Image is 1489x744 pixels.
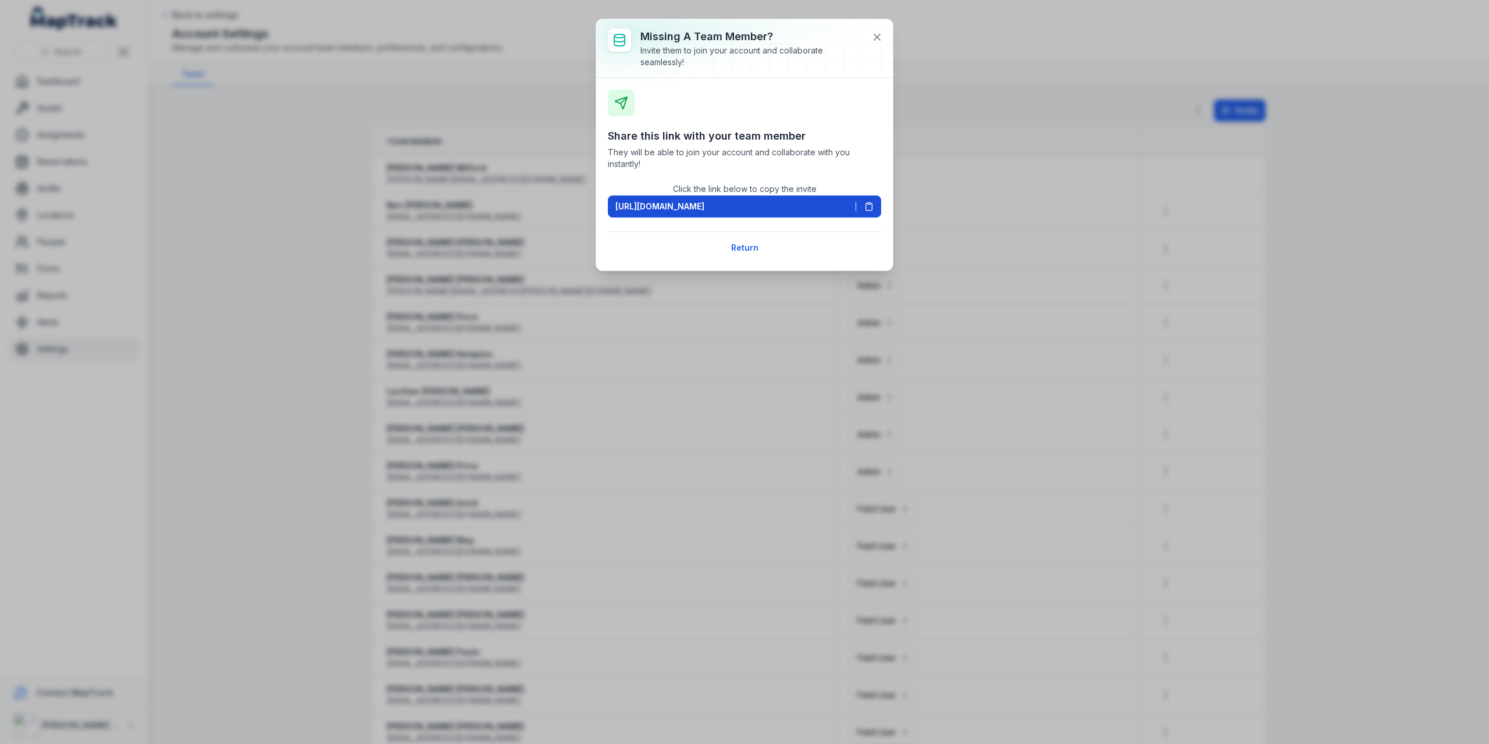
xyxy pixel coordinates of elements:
[673,184,817,194] span: Click the link below to copy the invite
[608,128,881,144] h3: Share this link with your team member
[640,29,863,45] h3: Missing a team member?
[608,195,881,218] button: [URL][DOMAIN_NAME]
[615,201,704,212] span: [URL][DOMAIN_NAME]
[640,45,863,68] div: Invite them to join your account and collaborate seamlessly!
[608,147,881,170] span: They will be able to join your account and collaborate with you instantly!
[724,237,766,259] button: Return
